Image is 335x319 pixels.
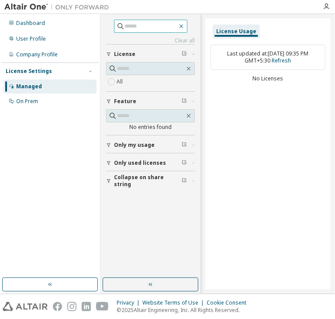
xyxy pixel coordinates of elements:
[106,171,195,191] button: Collapse on share string
[16,51,58,58] div: Company Profile
[117,299,142,306] div: Privacy
[96,302,109,311] img: youtube.svg
[4,3,114,11] img: Altair One
[211,75,325,82] div: No Licenses
[106,124,195,131] div: No entries found
[106,135,195,155] button: Only my usage
[142,299,207,306] div: Website Terms of Use
[16,35,46,42] div: User Profile
[106,37,195,44] a: Clear all
[182,98,187,105] span: Clear filter
[182,142,187,149] span: Clear filter
[114,51,135,58] span: License
[53,302,62,311] img: facebook.svg
[272,57,291,64] a: Refresh
[182,159,187,166] span: Clear filter
[67,302,76,311] img: instagram.svg
[114,142,155,149] span: Only my usage
[114,98,136,105] span: Feature
[117,76,124,87] label: All
[207,299,252,306] div: Cookie Consent
[182,177,187,184] span: Clear filter
[16,20,45,27] div: Dashboard
[117,306,252,314] p: © 2025 Altair Engineering, Inc. All Rights Reserved.
[16,83,42,90] div: Managed
[106,153,195,173] button: Only used licenses
[16,98,38,105] div: On Prem
[3,302,48,311] img: altair_logo.svg
[6,68,52,75] div: License Settings
[216,28,256,35] div: License Usage
[114,174,182,188] span: Collapse on share string
[106,45,195,64] button: License
[106,92,195,111] button: Feature
[82,302,91,311] img: linkedin.svg
[211,45,325,70] div: Last updated at: [DATE] 09:35 PM GMT+5:30
[114,159,166,166] span: Only used licenses
[182,51,187,58] span: Clear filter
